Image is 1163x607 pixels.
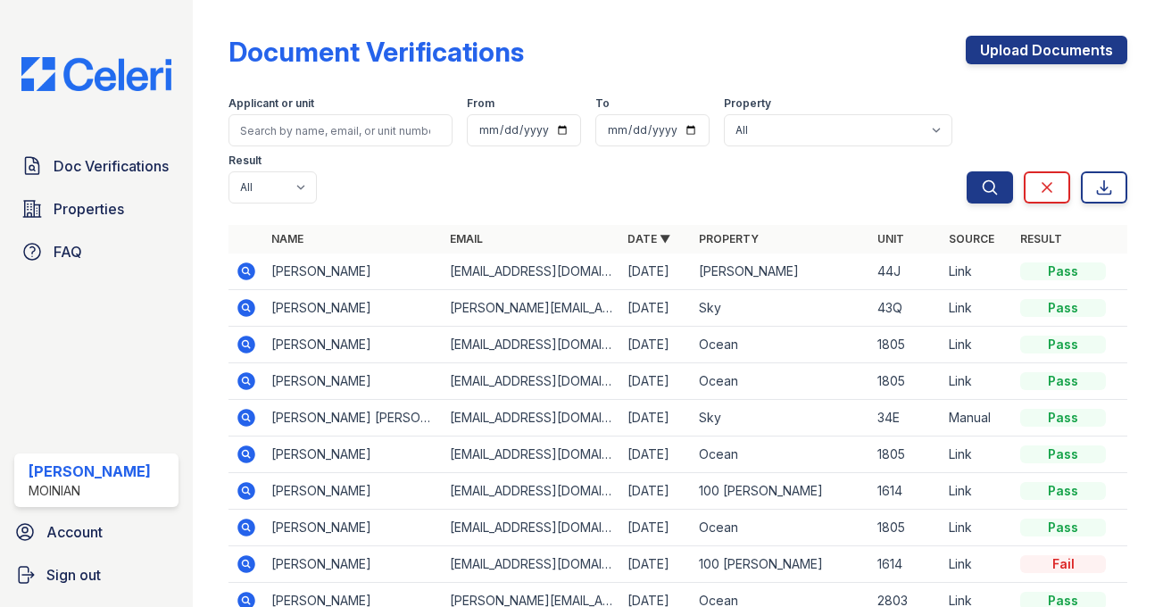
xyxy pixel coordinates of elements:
[870,473,942,510] td: 1614
[7,514,186,550] a: Account
[1020,519,1106,536] div: Pass
[620,437,692,473] td: [DATE]
[627,232,670,245] a: Date ▼
[620,290,692,327] td: [DATE]
[46,521,103,543] span: Account
[692,546,870,583] td: 100 [PERSON_NAME]
[450,232,483,245] a: Email
[620,254,692,290] td: [DATE]
[264,400,443,437] td: [PERSON_NAME] [PERSON_NAME]
[724,96,771,111] label: Property
[264,437,443,473] td: [PERSON_NAME]
[443,546,621,583] td: [EMAIL_ADDRESS][DOMAIN_NAME]
[692,363,870,400] td: Ocean
[692,290,870,327] td: Sky
[54,198,124,220] span: Properties
[443,510,621,546] td: [EMAIL_ADDRESS][DOMAIN_NAME]
[467,96,494,111] label: From
[870,510,942,546] td: 1805
[1020,445,1106,463] div: Pass
[443,254,621,290] td: [EMAIL_ADDRESS][DOMAIN_NAME]
[443,290,621,327] td: [PERSON_NAME][EMAIL_ADDRESS][DOMAIN_NAME]
[870,327,942,363] td: 1805
[443,473,621,510] td: [EMAIL_ADDRESS][DOMAIN_NAME]
[14,234,179,270] a: FAQ
[1020,262,1106,280] div: Pass
[942,327,1013,363] td: Link
[620,473,692,510] td: [DATE]
[228,154,262,168] label: Result
[942,510,1013,546] td: Link
[692,400,870,437] td: Sky
[870,254,942,290] td: 44J
[443,437,621,473] td: [EMAIL_ADDRESS][DOMAIN_NAME]
[228,114,453,146] input: Search by name, email, or unit number
[7,57,186,91] img: CE_Logo_Blue-a8612792a0a2168367f1c8372b55b34899dd931a85d93a1a3d3e32e68fde9ad4.png
[1020,372,1106,390] div: Pass
[29,461,151,482] div: [PERSON_NAME]
[264,327,443,363] td: [PERSON_NAME]
[942,437,1013,473] td: Link
[942,363,1013,400] td: Link
[443,400,621,437] td: [EMAIL_ADDRESS][DOMAIN_NAME]
[692,437,870,473] td: Ocean
[443,327,621,363] td: [EMAIL_ADDRESS][DOMAIN_NAME]
[942,290,1013,327] td: Link
[942,546,1013,583] td: Link
[264,290,443,327] td: [PERSON_NAME]
[228,96,314,111] label: Applicant or unit
[264,473,443,510] td: [PERSON_NAME]
[595,96,610,111] label: To
[1020,232,1062,245] a: Result
[692,254,870,290] td: [PERSON_NAME]
[699,232,759,245] a: Property
[942,254,1013,290] td: Link
[1020,482,1106,500] div: Pass
[14,191,179,227] a: Properties
[870,400,942,437] td: 34E
[692,327,870,363] td: Ocean
[870,437,942,473] td: 1805
[942,400,1013,437] td: Manual
[228,36,524,68] div: Document Verifications
[620,510,692,546] td: [DATE]
[1020,555,1106,573] div: Fail
[877,232,904,245] a: Unit
[443,363,621,400] td: [EMAIL_ADDRESS][DOMAIN_NAME]
[870,363,942,400] td: 1805
[620,400,692,437] td: [DATE]
[942,473,1013,510] td: Link
[966,36,1127,64] a: Upload Documents
[7,557,186,593] a: Sign out
[264,254,443,290] td: [PERSON_NAME]
[264,363,443,400] td: [PERSON_NAME]
[1020,336,1106,353] div: Pass
[54,241,82,262] span: FAQ
[14,148,179,184] a: Doc Verifications
[692,473,870,510] td: 100 [PERSON_NAME]
[46,564,101,586] span: Sign out
[264,510,443,546] td: [PERSON_NAME]
[620,327,692,363] td: [DATE]
[264,546,443,583] td: [PERSON_NAME]
[29,482,151,500] div: Moinian
[949,232,994,245] a: Source
[1020,409,1106,427] div: Pass
[54,155,169,177] span: Doc Verifications
[870,290,942,327] td: 43Q
[692,510,870,546] td: Ocean
[271,232,303,245] a: Name
[1020,299,1106,317] div: Pass
[620,363,692,400] td: [DATE]
[870,546,942,583] td: 1614
[620,546,692,583] td: [DATE]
